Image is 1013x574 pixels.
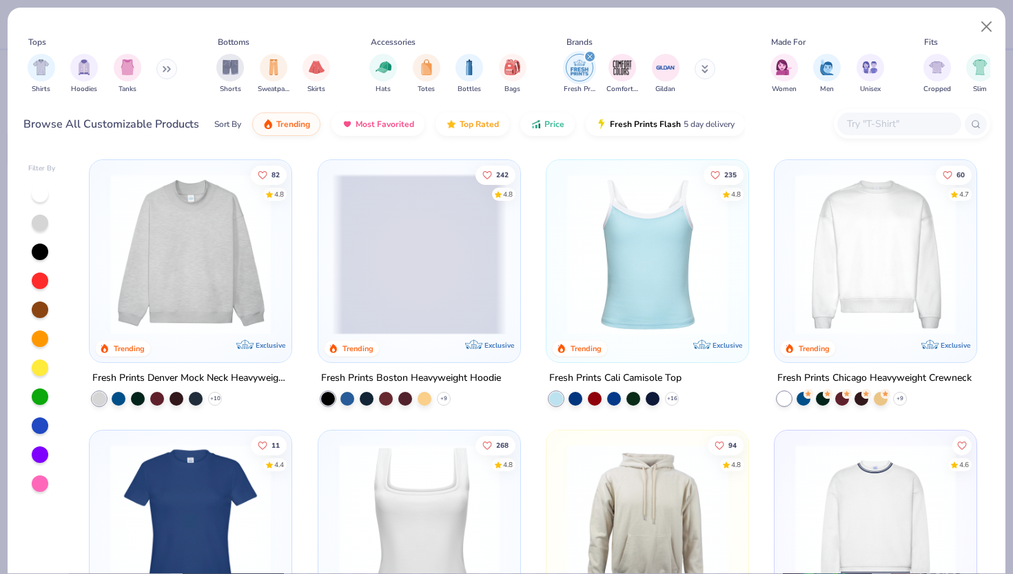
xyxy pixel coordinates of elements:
div: filter for Cropped [923,54,951,95]
img: Gildan Image [655,57,676,78]
span: 94 [728,442,737,449]
img: Hats Image [376,59,391,75]
button: filter button [413,54,440,95]
button: Top Rated [436,112,509,136]
span: Men [820,84,834,95]
div: 4.4 [274,460,284,471]
div: Sort By [214,118,241,130]
img: f5d85501-0dbb-4ee4-b115-c08fa3845d83 [103,174,278,335]
div: filter for Hoodies [70,54,98,95]
span: Price [544,119,564,130]
button: Like [475,165,515,184]
img: Bags Image [504,59,520,75]
img: Hoodies Image [76,59,92,75]
img: Tanks Image [120,59,135,75]
img: Shirts Image [33,59,49,75]
span: Hoodies [71,84,97,95]
button: Close [974,14,1000,40]
button: filter button [923,54,951,95]
button: Like [952,436,972,455]
div: Filter By [28,164,56,174]
img: TopRated.gif [446,119,457,130]
div: Fresh Prints Denver Mock Neck Heavyweight Sweatshirt [92,370,289,387]
span: Shorts [220,84,241,95]
span: Top Rated [460,119,499,130]
button: filter button [258,54,289,95]
img: trending.gif [263,119,274,130]
div: Fresh Prints Chicago Heavyweight Crewneck [777,370,972,387]
span: Cropped [923,84,951,95]
img: flash.gif [596,119,607,130]
div: filter for Men [813,54,841,95]
img: Sweatpants Image [266,59,281,75]
div: 4.7 [959,189,969,199]
span: Gildan [655,84,675,95]
span: 235 [724,171,737,178]
button: filter button [303,54,330,95]
div: Tops [28,36,46,48]
div: filter for Shorts [216,54,244,95]
span: 82 [272,171,280,178]
span: + 10 [210,395,221,403]
span: Fresh Prints Flash [610,119,681,130]
button: Like [251,436,287,455]
img: Totes Image [419,59,434,75]
span: 5 day delivery [684,117,735,132]
button: Like [708,436,744,455]
div: filter for Slim [966,54,994,95]
button: Like [475,436,515,455]
span: Sweatpants [258,84,289,95]
div: Accessories [371,36,416,48]
div: filter for Hats [369,54,397,95]
img: Unisex Image [862,59,878,75]
div: Bottoms [218,36,249,48]
button: filter button [369,54,397,95]
button: Most Favorited [331,112,424,136]
span: Trending [276,119,310,130]
input: Try "T-Shirt" [846,116,952,132]
img: Skirts Image [309,59,325,75]
button: Like [251,165,287,184]
button: filter button [652,54,679,95]
div: 4.8 [274,189,284,199]
img: 1358499d-a160-429c-9f1e-ad7a3dc244c9 [788,174,963,335]
div: filter for Totes [413,54,440,95]
div: filter for Skirts [303,54,330,95]
span: + 16 [666,395,677,403]
span: Comfort Colors [606,84,638,95]
button: Fresh Prints Flash5 day delivery [586,112,745,136]
img: Men Image [819,59,835,75]
span: Exclusive [256,341,286,350]
span: 11 [272,442,280,449]
span: Bags [504,84,520,95]
span: 60 [956,171,965,178]
img: Fresh Prints Image [569,57,590,78]
span: Tanks [119,84,136,95]
button: filter button [966,54,994,95]
div: filter for Fresh Prints [564,54,595,95]
div: filter for Bags [499,54,526,95]
div: 4.8 [502,460,512,471]
div: Browse All Customizable Products [23,116,199,132]
span: Skirts [307,84,325,95]
div: Brands [566,36,593,48]
span: Unisex [860,84,881,95]
img: a25d9891-da96-49f3-a35e-76288174bf3a [560,174,735,335]
button: Like [704,165,744,184]
img: Women Image [776,59,792,75]
button: Like [936,165,972,184]
div: 4.8 [731,460,741,471]
img: most_fav.gif [342,119,353,130]
button: filter button [28,54,55,95]
img: Comfort Colors Image [612,57,633,78]
div: 4.6 [959,460,969,471]
div: filter for Shirts [28,54,55,95]
button: filter button [499,54,526,95]
div: filter for Tanks [114,54,141,95]
div: filter for Gildan [652,54,679,95]
button: filter button [114,54,141,95]
div: filter for Bottles [456,54,483,95]
button: Trending [252,112,320,136]
button: filter button [70,54,98,95]
span: Bottles [458,84,481,95]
